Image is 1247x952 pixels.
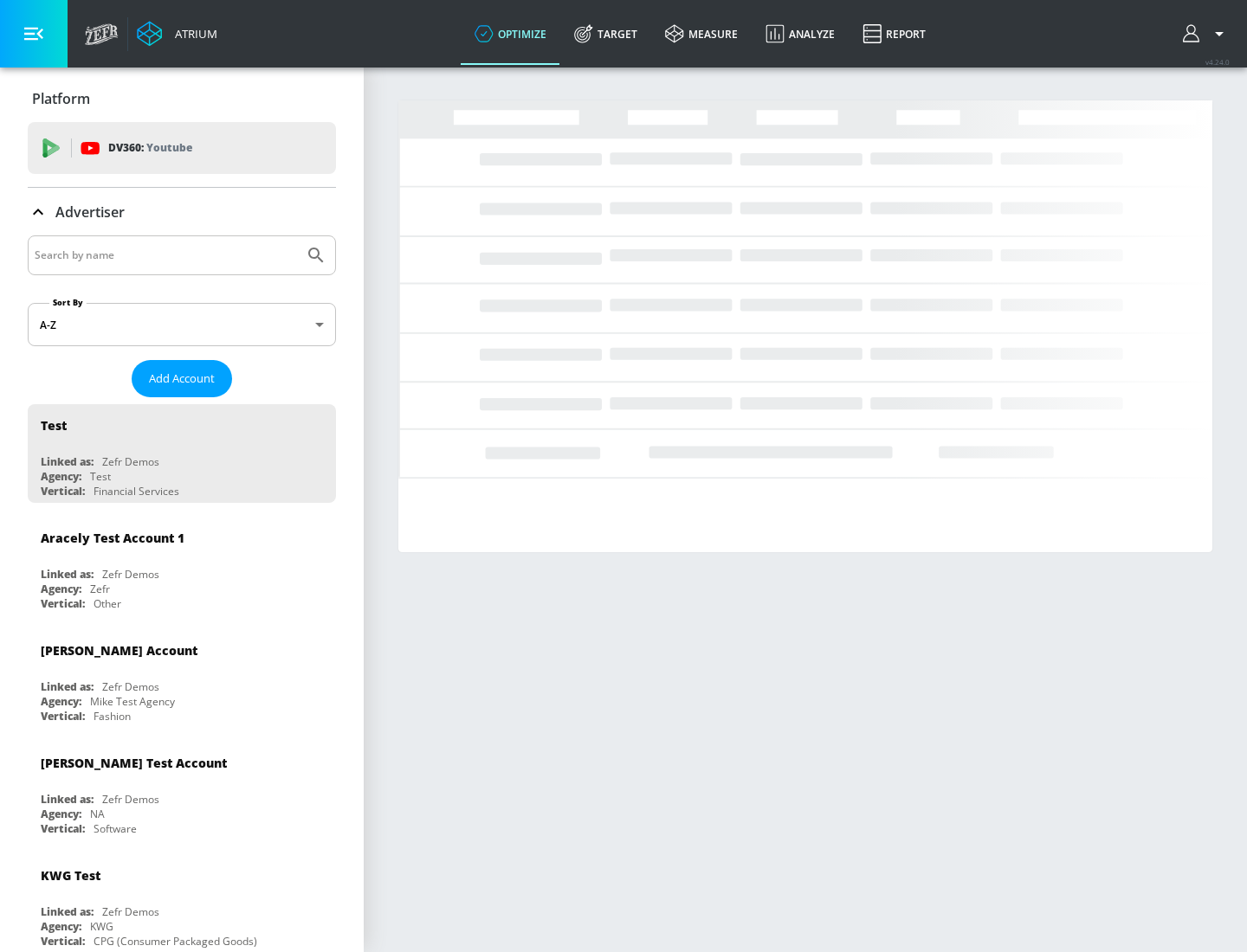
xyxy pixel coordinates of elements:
div: Linked as: [41,454,94,469]
div: Agency: [41,694,81,709]
a: Atrium [137,21,217,47]
p: Platform [32,89,90,108]
div: CPG (Consumer Packaged Goods) [94,934,257,949]
div: Agency: [41,807,81,821]
div: Aracely Test Account 1Linked as:Zefr DemosAgency:ZefrVertical:Other [28,517,336,615]
div: Zefr Demos [102,567,159,582]
div: DV360: Youtube [28,122,336,174]
div: Software [94,821,137,836]
p: DV360: [108,138,192,158]
div: Vertical: [41,934,85,949]
div: KWG Test [41,867,100,884]
div: Agency: [41,469,81,484]
div: Atrium [168,26,217,42]
div: TestLinked as:Zefr DemosAgency:TestVertical:Financial Services [28,404,336,503]
div: Vertical: [41,484,85,499]
a: Target [560,3,651,65]
div: Test [90,469,111,484]
div: Test [41,417,67,434]
span: Add Account [149,369,215,389]
a: Analyze [752,3,849,65]
div: Vertical: [41,709,85,724]
div: Agency: [41,919,81,934]
p: Advertiser [55,203,125,222]
div: Platform [28,74,336,123]
div: Linked as: [41,904,94,919]
div: Zefr Demos [102,792,159,807]
a: measure [651,3,752,65]
div: Aracely Test Account 1 [41,530,184,546]
div: NA [90,807,105,821]
div: [PERSON_NAME] Account [41,642,197,659]
label: Sort By [49,297,87,308]
div: Financial Services [94,484,179,499]
div: Fashion [94,709,131,724]
div: Advertiser [28,188,336,236]
a: optimize [461,3,560,65]
div: Linked as: [41,792,94,807]
div: Vertical: [41,596,85,611]
p: Youtube [146,138,192,157]
div: Other [94,596,121,611]
div: [PERSON_NAME] Test AccountLinked as:Zefr DemosAgency:NAVertical:Software [28,742,336,840]
div: Mike Test Agency [90,694,175,709]
div: Agency: [41,582,81,596]
div: [PERSON_NAME] AccountLinked as:Zefr DemosAgency:Mike Test AgencyVertical:Fashion [28,629,336,728]
div: Zefr [90,582,110,596]
span: v 4.24.0 [1205,57,1230,67]
div: Linked as: [41,567,94,582]
div: KWG [90,919,113,934]
input: Search by name [35,244,297,267]
div: [PERSON_NAME] Test Account [41,755,227,771]
div: Vertical: [41,821,85,836]
button: Add Account [132,360,232,397]
div: Zefr Demos [102,679,159,694]
div: Zefr Demos [102,454,159,469]
div: Zefr Demos [102,904,159,919]
div: A-Z [28,303,336,346]
div: Linked as: [41,679,94,694]
a: Report [849,3,940,65]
